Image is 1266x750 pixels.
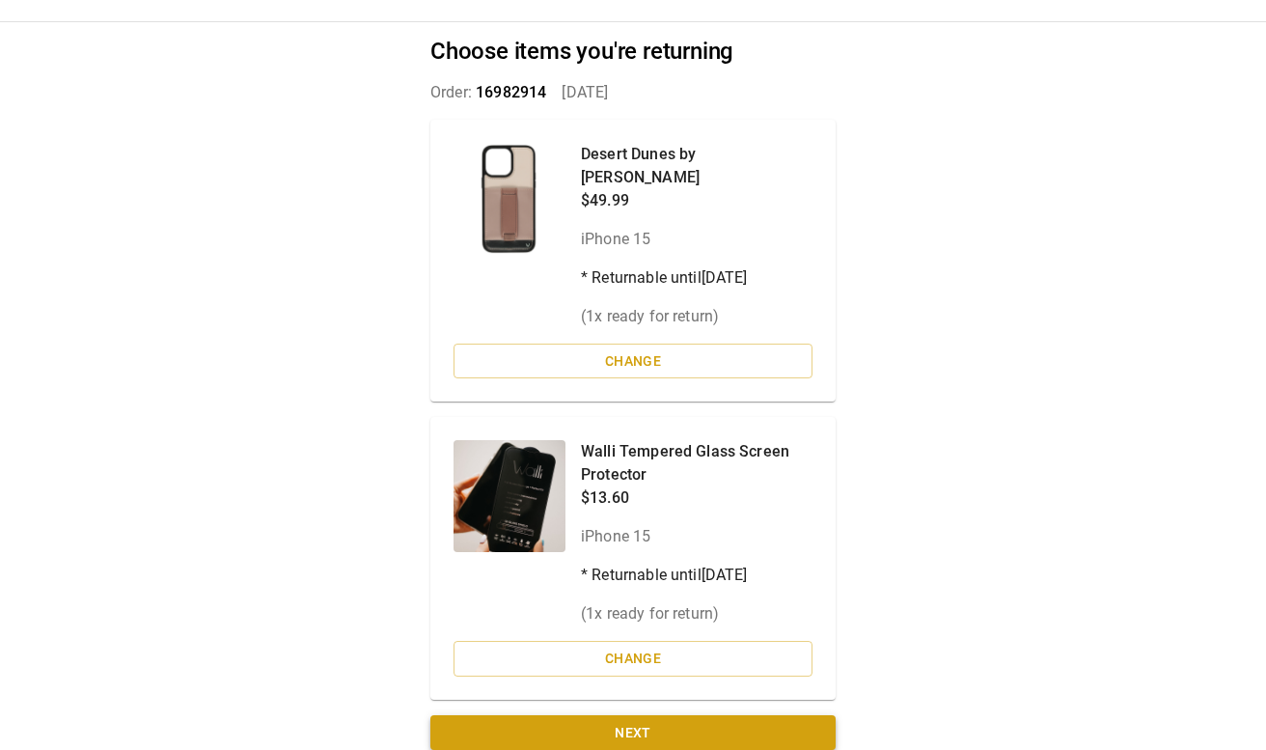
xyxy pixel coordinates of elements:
[430,38,836,66] h2: Choose items you're returning
[581,564,812,587] p: * Returnable until [DATE]
[581,143,812,189] p: Desert Dunes by [PERSON_NAME]
[581,266,812,290] p: * Returnable until [DATE]
[454,641,812,677] button: Change
[581,228,812,251] p: iPhone 15
[581,486,812,510] p: $13.60
[430,81,836,104] p: Order: [DATE]
[476,83,546,101] span: 16982914
[581,305,812,328] p: ( 1 x ready for return)
[581,602,812,625] p: ( 1 x ready for return)
[581,440,812,486] p: Walli Tempered Glass Screen Protector
[581,525,812,548] p: iPhone 15
[581,189,812,212] p: $49.99
[454,344,812,379] button: Change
